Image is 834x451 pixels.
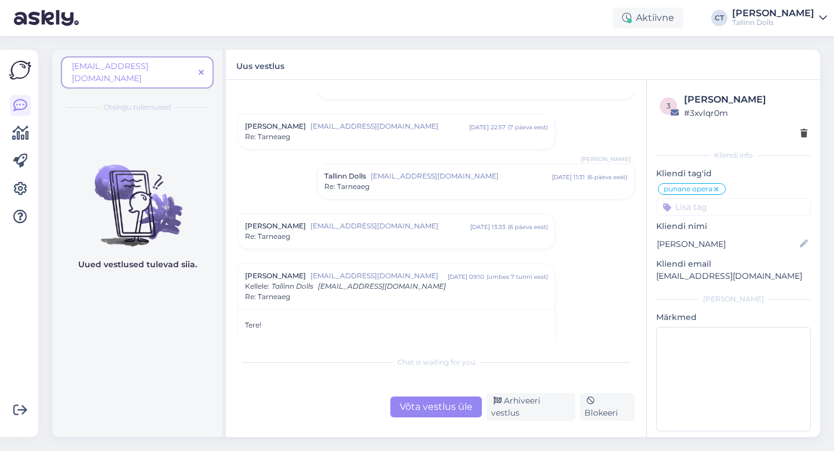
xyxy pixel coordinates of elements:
div: [PERSON_NAME] [684,93,807,107]
div: Kliendi info [656,150,811,161]
span: punane opera [664,186,712,192]
img: Askly Logo [9,59,31,81]
div: [DATE] 11:31 [552,173,585,181]
img: No chats [52,144,222,248]
div: ( 6 päeva eest ) [587,173,627,181]
div: Tallinn Dolls [732,18,814,27]
span: [EMAIL_ADDRESS][DOMAIN_NAME] [310,271,448,281]
span: 3 [667,101,671,110]
span: [EMAIL_ADDRESS][DOMAIN_NAME] [310,221,470,231]
input: Lisa nimi [657,238,798,250]
span: Otsingu tulemused [104,102,171,112]
div: Võta vestlus üle [390,397,482,417]
p: Märkmed [656,311,811,323]
input: Lisa tag [656,198,811,216]
div: # 3xvlqr0m [684,107,807,119]
p: Uued vestlused tulevad siia. [78,259,197,271]
span: [PERSON_NAME] [245,121,306,132]
span: Re: Tarneaeg [245,231,290,242]
div: Chat is waiting for you [237,357,635,368]
span: [PERSON_NAME] [581,155,631,163]
span: Tallinn Dolls [272,282,313,290]
div: Arhiveeri vestlus [487,393,575,421]
span: Kellele : [245,282,269,290]
a: [PERSON_NAME]Tallinn Dolls [732,9,827,27]
span: [EMAIL_ADDRESS][DOMAIN_NAME] [72,61,148,83]
span: [EMAIL_ADDRESS][DOMAIN_NAME] [318,282,446,290]
div: Aktiivne [613,8,683,28]
div: [DATE] 13:33 [470,223,506,231]
span: [PERSON_NAME] [245,221,306,231]
span: Re: Tarneaeg [324,181,370,192]
span: [EMAIL_ADDRESS][DOMAIN_NAME] [310,121,469,132]
div: [DATE] 22:57 [469,123,506,132]
span: Re: Tarneaeg [245,292,290,302]
div: CT [711,10,727,26]
div: [DATE] 09:10 [448,272,484,281]
span: Tallinn Dolls [324,171,366,181]
span: [EMAIL_ADDRESS][DOMAIN_NAME] [371,171,552,181]
div: Blokeeri [580,393,635,421]
span: Re: Tarneaeg [245,132,290,142]
p: Kliendi tag'id [656,168,811,180]
label: Uus vestlus [236,57,284,72]
div: ( 6 päeva eest ) [508,223,548,231]
p: Kliendi nimi [656,220,811,232]
div: Tere! [245,320,548,330]
div: ( umbes 7 tunni eest ) [487,272,548,281]
div: [PERSON_NAME] [732,9,814,18]
div: [PERSON_NAME] [656,294,811,304]
div: ( 7 päeva eest ) [508,123,548,132]
p: [EMAIL_ADDRESS][DOMAIN_NAME] [656,270,811,282]
span: [PERSON_NAME] [245,271,306,281]
p: Kliendi email [656,258,811,270]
